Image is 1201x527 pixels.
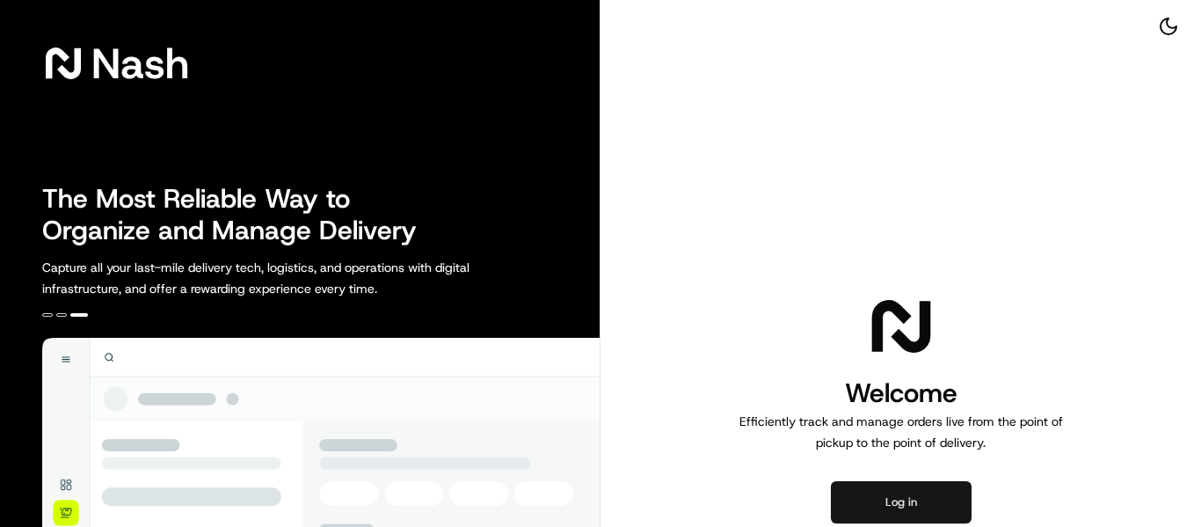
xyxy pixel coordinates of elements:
[42,257,549,299] p: Capture all your last-mile delivery tech, logistics, and operations with digital infrastructure, ...
[732,376,1070,411] h1: Welcome
[732,411,1070,453] p: Efficiently track and manage orders live from the point of pickup to the point of delivery.
[42,183,436,246] h2: The Most Reliable Way to Organize and Manage Delivery
[831,481,972,523] button: Log in
[91,46,189,81] span: Nash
